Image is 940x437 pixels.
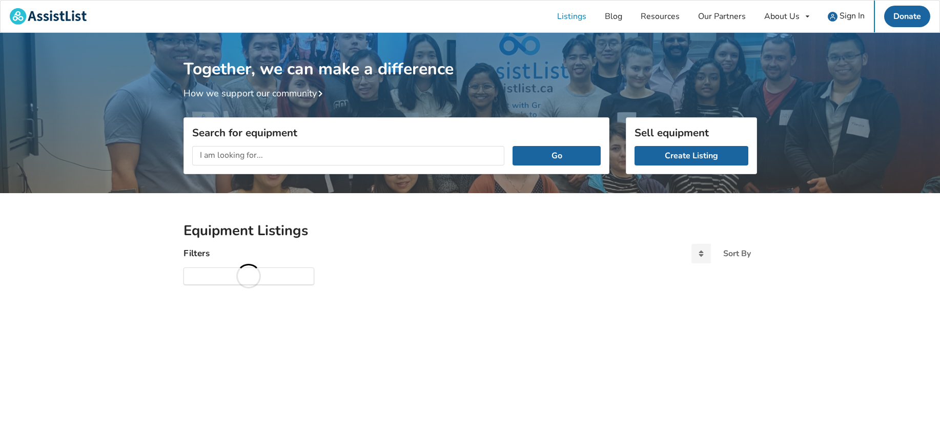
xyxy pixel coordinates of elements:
[183,33,757,79] h1: Together, we can make a difference
[884,6,930,27] a: Donate
[764,12,800,20] div: About Us
[819,1,874,32] a: user icon Sign In
[840,10,865,22] span: Sign In
[689,1,755,32] a: Our Partners
[513,146,600,165] button: Go
[723,249,751,258] div: Sort By
[192,126,601,139] h3: Search for equipment
[596,1,631,32] a: Blog
[635,126,748,139] h3: Sell equipment
[635,146,748,165] a: Create Listing
[183,247,210,259] h4: Filters
[183,87,327,99] a: How we support our community
[10,8,87,25] img: assistlist-logo
[192,146,505,165] input: I am looking for...
[631,1,689,32] a: Resources
[548,1,596,32] a: Listings
[828,12,837,22] img: user icon
[183,222,757,240] h2: Equipment Listings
